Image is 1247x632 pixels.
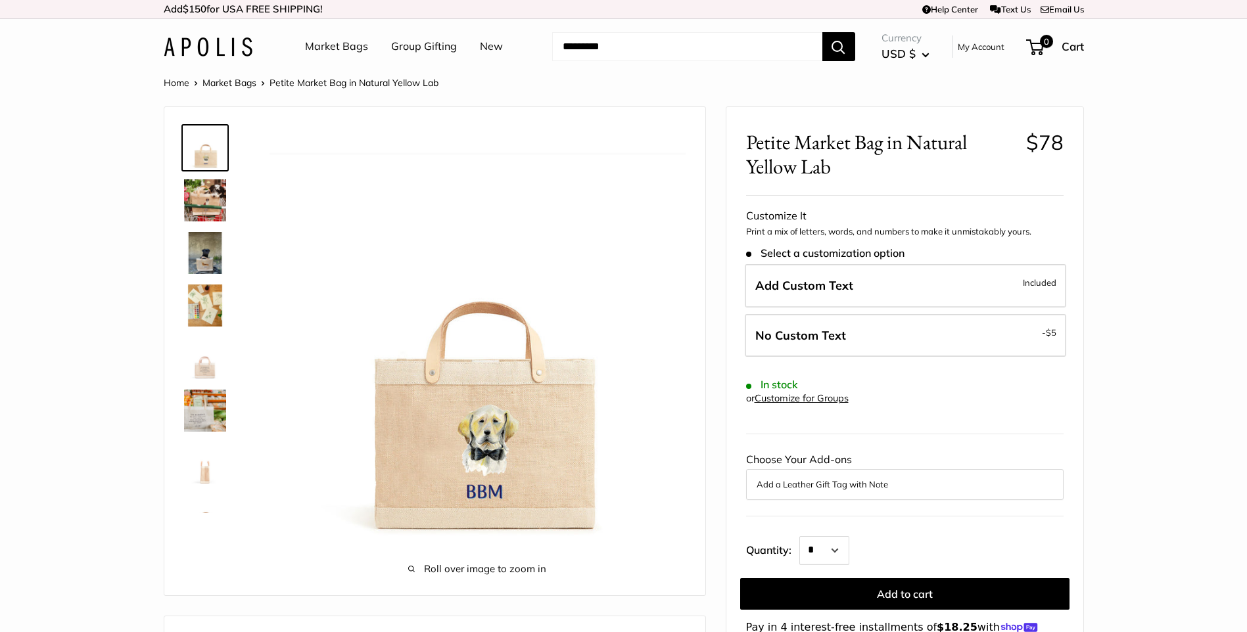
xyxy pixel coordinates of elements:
a: description_Side view of the Petite Market Bag [181,440,229,487]
span: - [1042,325,1056,340]
button: USD $ [882,43,929,64]
img: Petite Market Bag in Natural Yellow Lab [184,127,226,169]
p: Print a mix of letters, words, and numbers to make it unmistakably yours. [746,225,1064,238]
span: Petite Market Bag in Natural Yellow Lab [270,77,438,89]
span: In stock [746,378,798,391]
input: Search... [552,32,822,61]
nav: Breadcrumb [164,74,438,91]
a: Petite Market Bag in Natural Yellow Lab [181,492,229,539]
a: Help Center [922,4,978,14]
img: Petite Market Bag in Natural Yellow Lab [184,495,226,537]
a: Customize for Groups [755,392,849,404]
span: Select a customization option [746,247,905,260]
img: description_Elevated any trip to the market [184,390,226,432]
a: Petite Market Bag in Natural Yellow Lab [181,177,229,224]
span: $150 [183,3,206,15]
label: Quantity: [746,532,799,565]
div: Customize It [746,206,1064,226]
div: or [746,390,849,407]
a: 0 Cart [1027,36,1084,57]
img: Apolis [164,37,252,56]
span: Cart [1062,39,1084,53]
label: Leave Blank [745,314,1066,357]
a: description_Seal of authenticity printed on the backside of every bag. [181,334,229,382]
img: description_The artist's desk in Ventura CA [184,284,226,327]
img: Petite Market Bag in Natural Yellow Lab [184,232,226,274]
a: Petite Market Bag in Natural Yellow Lab [181,124,229,171]
span: Included [1023,275,1056,290]
a: Text Us [990,4,1030,14]
a: My Account [958,39,1004,55]
img: Petite Market Bag in Natural Yellow Lab [184,179,226,221]
div: Choose Your Add-ons [746,450,1064,500]
label: Add Custom Text [745,264,1066,307]
span: Currency [882,29,929,47]
button: Add to cart [740,578,1070,610]
span: Roll over image to zoom in [270,560,686,578]
span: $78 [1026,129,1064,155]
a: description_The artist's desk in Ventura CA [181,282,229,329]
img: description_Seal of authenticity printed on the backside of every bag. [184,337,226,379]
a: Petite Market Bag in Natural Yellow Lab [181,229,229,277]
a: Market Bags [202,77,256,89]
span: Petite Market Bag in Natural Yellow Lab [746,130,1016,179]
a: Group Gifting [391,37,457,56]
img: Petite Market Bag in Natural Yellow Lab [270,127,686,543]
a: Home [164,77,189,89]
span: Add Custom Text [755,278,853,293]
a: Email Us [1041,4,1084,14]
a: New [480,37,503,56]
span: No Custom Text [755,328,846,343]
span: $5 [1046,327,1056,338]
a: Market Bags [305,37,368,56]
button: Add a Leather Gift Tag with Note [757,476,1053,492]
button: Search [822,32,855,61]
a: description_Elevated any trip to the market [181,387,229,434]
img: description_Side view of the Petite Market Bag [184,442,226,484]
span: USD $ [882,47,916,60]
span: 0 [1039,35,1052,48]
